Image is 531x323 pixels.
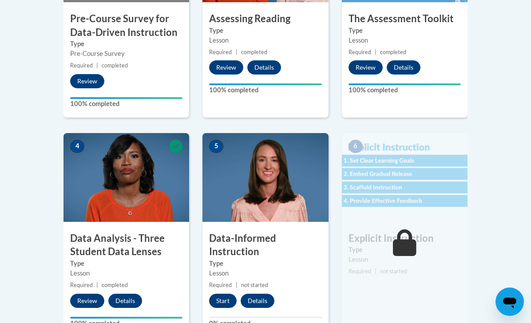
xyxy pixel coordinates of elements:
span: | [375,49,376,55]
span: completed [241,49,267,55]
span: Required [70,282,93,288]
h3: Assessing Reading [202,12,328,26]
div: Lesson [209,268,321,278]
h3: Explicit Instruction [342,232,468,245]
span: | [96,62,98,69]
div: Your progress [349,83,461,85]
img: Course Image [63,133,189,222]
button: Details [387,60,420,75]
div: Your progress [70,97,182,99]
span: completed [380,49,406,55]
span: not started [380,268,407,275]
h3: Pre-Course Survey for Data-Driven Instruction [63,12,189,39]
img: Course Image [342,133,468,222]
button: Review [70,74,104,88]
label: 100% completed [349,85,461,95]
span: Required [349,268,371,275]
h3: Data-Informed Instruction [202,232,328,259]
button: Details [247,60,281,75]
span: 5 [209,140,223,153]
div: Pre-Course Survey [70,49,182,59]
span: | [236,49,238,55]
span: | [236,282,238,288]
label: 100% completed [70,99,182,109]
span: completed [102,282,128,288]
label: Type [70,39,182,49]
div: Lesson [349,35,461,45]
label: 100% completed [209,85,321,95]
div: Lesson [209,35,321,45]
button: Details [108,294,142,308]
h3: Data Analysis - Three Student Data Lenses [63,232,189,259]
span: Required [70,62,93,69]
label: Type [70,259,182,268]
h3: The Assessment Toolkit [342,12,468,26]
button: Review [349,60,383,75]
label: Type [349,26,461,35]
span: completed [102,62,128,69]
div: Lesson [70,268,182,278]
iframe: Button to launch messaging window [495,288,524,316]
label: Type [209,26,321,35]
span: 4 [70,140,84,153]
span: | [375,268,376,275]
label: Type [349,245,461,255]
button: Start [209,294,237,308]
span: Required [209,49,232,55]
button: Review [209,60,243,75]
span: Required [209,282,232,288]
label: Type [209,259,321,268]
button: Details [241,294,274,308]
span: 6 [349,140,363,153]
span: | [96,282,98,288]
div: Lesson [349,255,461,264]
button: Review [70,294,104,308]
div: Your progress [70,317,182,319]
span: not started [241,282,268,288]
img: Course Image [202,133,328,222]
div: Your progress [209,83,321,85]
span: Required [349,49,371,55]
